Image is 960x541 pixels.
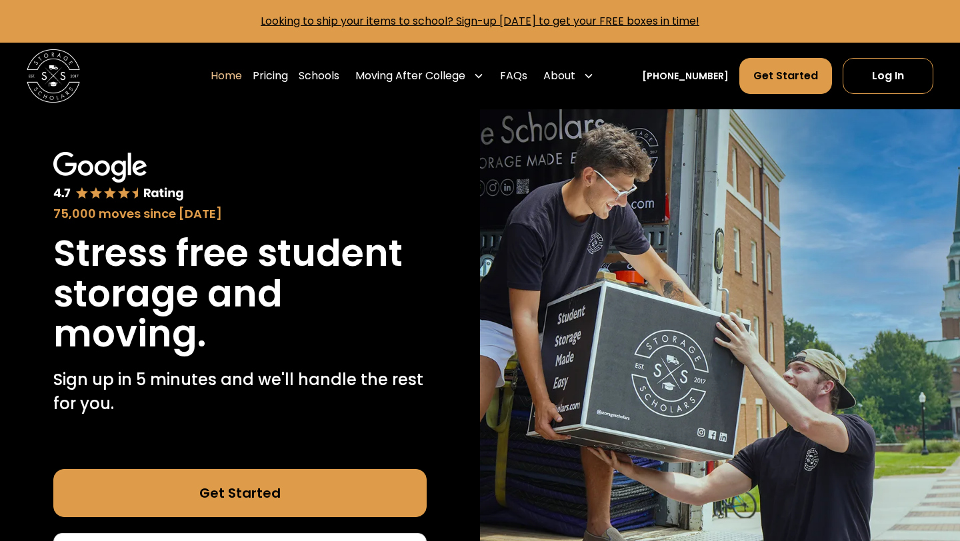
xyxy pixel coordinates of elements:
a: Get Started [739,58,832,94]
a: FAQs [500,57,527,95]
a: Home [211,57,242,95]
h1: Stress free student storage and moving. [53,233,427,354]
a: [PHONE_NUMBER] [642,69,729,83]
a: Schools [299,57,339,95]
a: Pricing [253,57,288,95]
img: Storage Scholars main logo [27,49,80,103]
div: About [543,68,575,84]
a: Get Started [53,469,427,517]
a: home [27,49,80,103]
div: About [538,57,599,95]
div: 75,000 moves since [DATE] [53,205,427,223]
div: Moving After College [350,57,489,95]
img: Google 4.7 star rating [53,152,184,202]
a: Looking to ship your items to school? Sign-up [DATE] to get your FREE boxes in time! [261,13,699,29]
p: Sign up in 5 minutes and we'll handle the rest for you. [53,368,427,416]
a: Log In [843,58,933,94]
div: Moving After College [355,68,465,84]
